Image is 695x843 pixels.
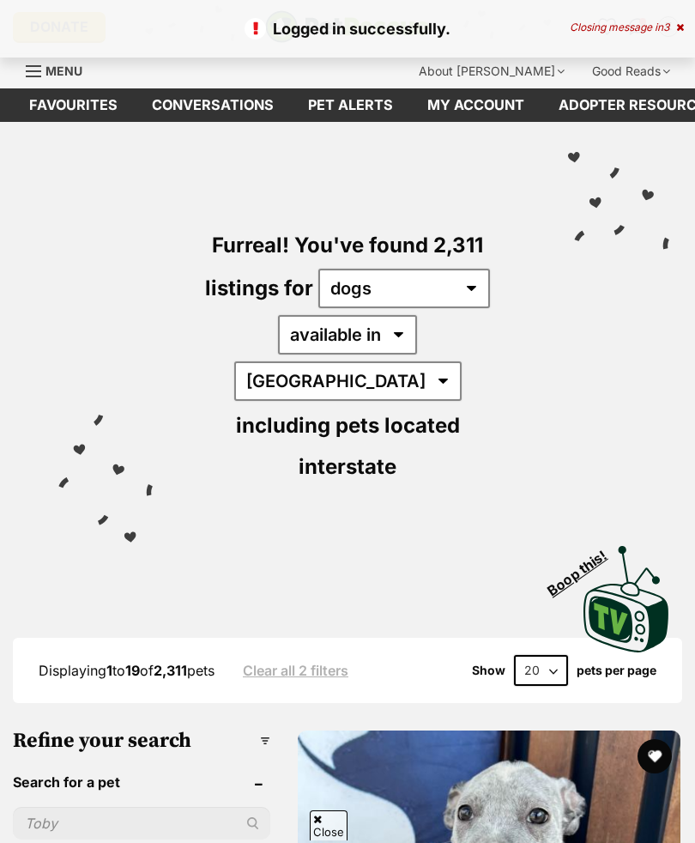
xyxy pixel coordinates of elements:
span: Displaying to of pets [39,662,215,679]
a: Boop this! [583,531,669,656]
a: My account [410,88,541,122]
span: Show [472,664,505,677]
span: Menu [45,64,82,78]
span: including pets located interstate [236,413,460,479]
div: About [PERSON_NAME] [407,54,577,88]
a: Favourites [12,88,135,122]
a: Menu [26,54,94,85]
span: Furreal! You've found 2,311 listings for [205,233,483,300]
header: Search for a pet [13,774,270,790]
a: Clear all 2 filters [243,663,348,678]
h3: Refine your search [13,729,270,753]
a: conversations [135,88,291,122]
img: PetRescue TV logo [583,546,669,652]
label: pets per page [577,664,656,677]
strong: 19 [125,662,140,679]
button: favourite [638,739,672,773]
span: Close [310,810,347,840]
strong: 2,311 [154,662,187,679]
p: Logged in successfully. [17,17,678,40]
input: Toby [13,807,270,840]
span: Boop this! [545,537,624,598]
div: Good Reads [580,54,682,88]
strong: 1 [106,662,112,679]
div: Closing message in [570,21,684,33]
span: 3 [663,21,669,33]
a: Pet alerts [291,88,410,122]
